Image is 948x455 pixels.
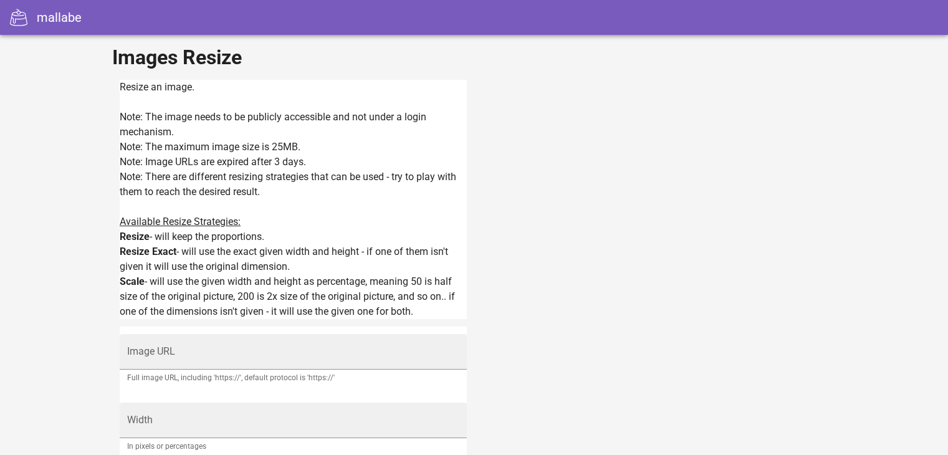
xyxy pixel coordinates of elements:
[120,216,241,228] u: Available Resize Strategies:
[120,246,176,257] b: Resize Exact
[37,8,82,27] div: mallabe
[127,374,459,381] div: Full image URL, including 'https://', default protocol is 'https://'
[120,275,145,287] b: Scale
[112,42,836,72] h1: Images Resize
[120,80,467,319] div: Resize an image. Note: The image needs to be publicly accessible and not under a login mechanism....
[120,231,150,242] b: Resize
[127,443,459,450] div: In pixels or percentages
